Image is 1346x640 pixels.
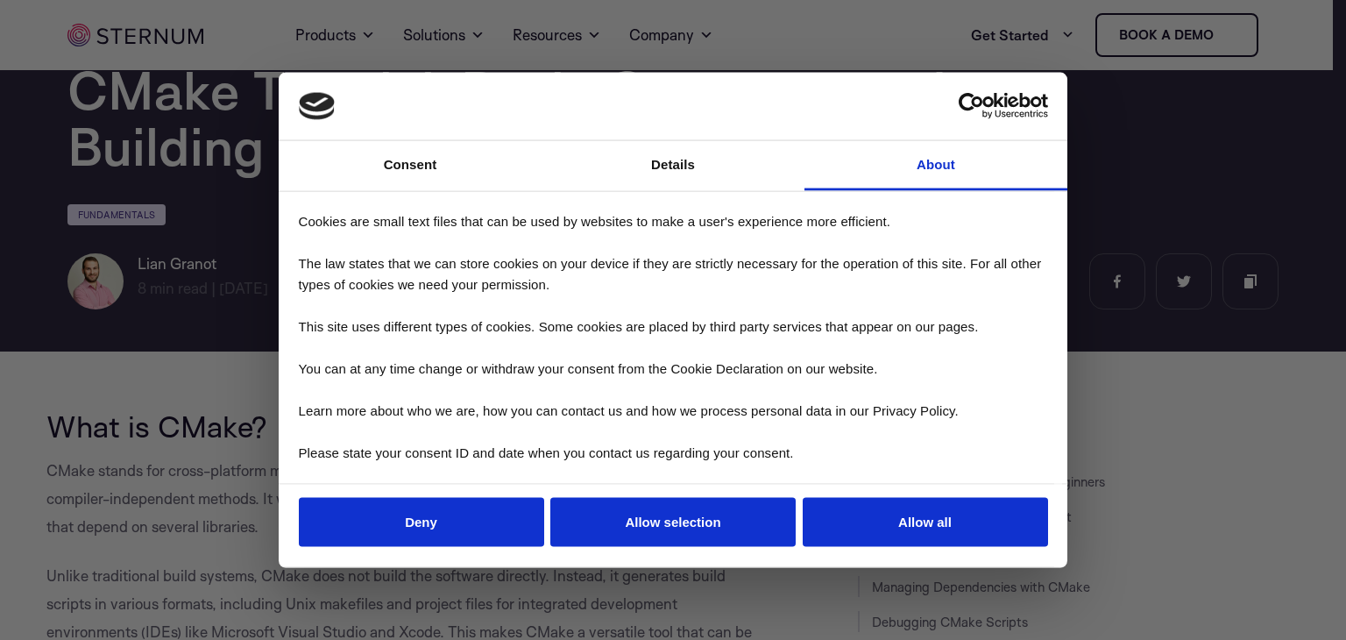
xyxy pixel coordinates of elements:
a: Consent [279,140,542,190]
a: Usercentrics Cookiebot - opens in a new window [895,93,1048,119]
a: About [804,140,1067,190]
button: Allow all [803,497,1048,547]
button: Allow selection [550,497,796,547]
a: Details [542,140,804,190]
img: logo [299,92,336,120]
button: Deny [299,497,544,547]
div: Cookies are small text files that can be used by websites to make a user's experience more effici... [284,196,1063,479]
